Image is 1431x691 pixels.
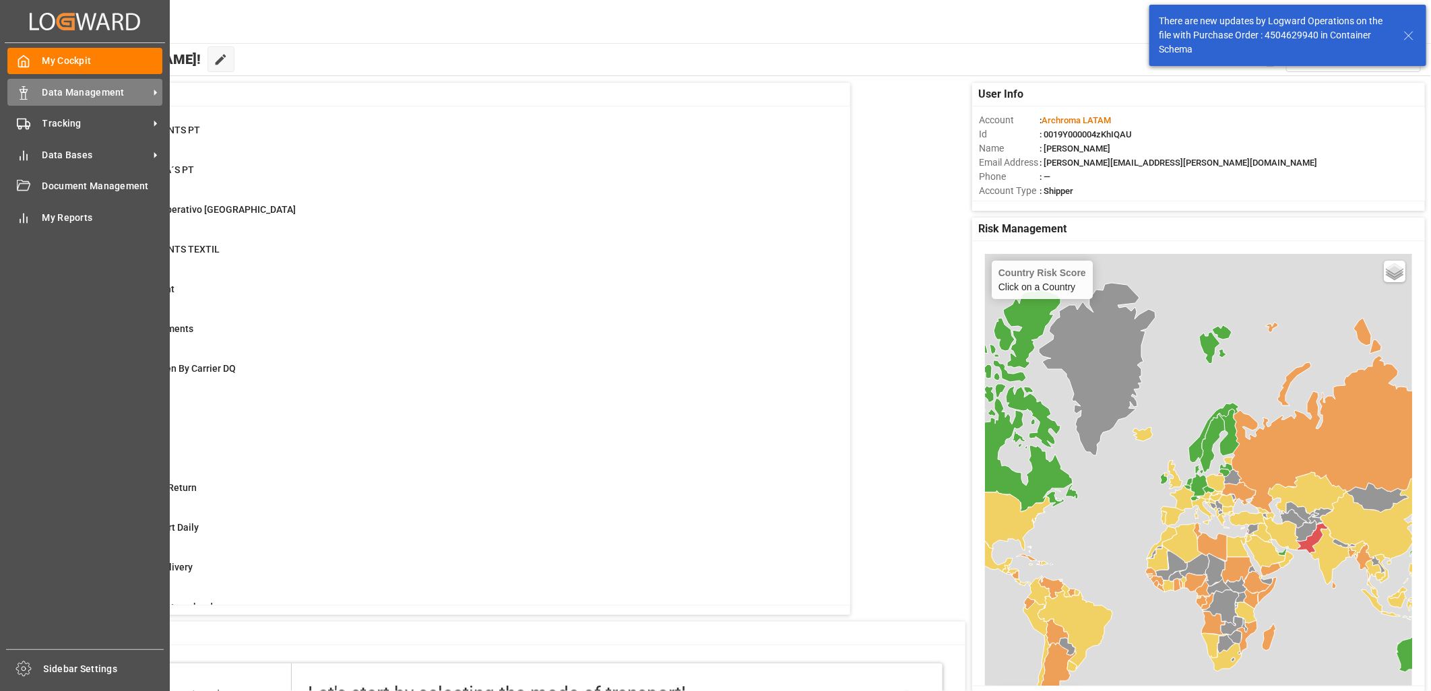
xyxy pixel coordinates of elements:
span: Email Address [979,156,1040,170]
a: 15TRANSSHIPMENTS PTContainer Schema [69,123,833,152]
span: Account [979,113,1040,127]
span: : 0019Y000004zKhIQAU [1040,129,1132,139]
span: Document Management [42,179,163,193]
a: Layers [1384,261,1405,282]
a: 14CAMBIO DE ETA´S PTContainer Schema [69,163,833,191]
a: 75Missing Empty ReturnContainer Schema [69,481,833,509]
span: Tracking [42,117,149,131]
a: 162Create Final DeliveryContainer Schema [69,560,833,589]
a: My Cockpit [7,48,162,74]
a: My Reports [7,204,162,230]
span: Account Type [979,184,1040,198]
a: 83TRANSSHIPMENTS TEXTILContainer Schema [69,242,833,271]
a: 60Escalated ShipmentsContainer Schema [69,322,833,350]
span: Hello [PERSON_NAME]! [56,46,201,72]
a: 206Seguimiento Operativo [GEOGRAPHIC_DATA]Container Schema [69,203,833,231]
span: : Shipper [1040,186,1073,196]
span: Archroma LATAM [1042,115,1111,125]
a: Document Management [7,173,162,199]
div: There are new updates by Logward Operations on the file with Purchase Order : 4504629940 in Conta... [1159,14,1391,57]
span: : [1040,115,1111,125]
span: Data Management [42,86,149,100]
a: 660DemorasContainer Schema [69,401,833,430]
a: 103ATA InfoContainer Schema [69,441,833,469]
span: Data Bases [42,148,149,162]
span: User Info [979,86,1024,102]
span: Phone [979,170,1040,184]
span: My Reports [42,211,163,225]
span: : — [1040,172,1050,182]
h4: Country Risk Score [998,267,1086,278]
span: My Cockpit [42,54,163,68]
span: Risk Management [979,221,1067,237]
a: 488Embarques con transbordo [69,600,833,628]
span: : [PERSON_NAME][EMAIL_ADDRESS][PERSON_NAME][DOMAIN_NAME] [1040,158,1317,168]
a: 6Deviation Report DailyContainer Schema [69,521,833,549]
span: Name [979,141,1040,156]
span: Id [979,127,1040,141]
a: 0Customer AvientContainer Schema [69,282,833,310]
div: Click on a Country [998,267,1086,292]
a: 0Events Not Given By Carrier DQContainer Schema [69,362,833,390]
span: Seguimiento Operativo [GEOGRAPHIC_DATA] [103,204,296,215]
span: Sidebar Settings [44,662,164,676]
span: : [PERSON_NAME] [1040,143,1110,154]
